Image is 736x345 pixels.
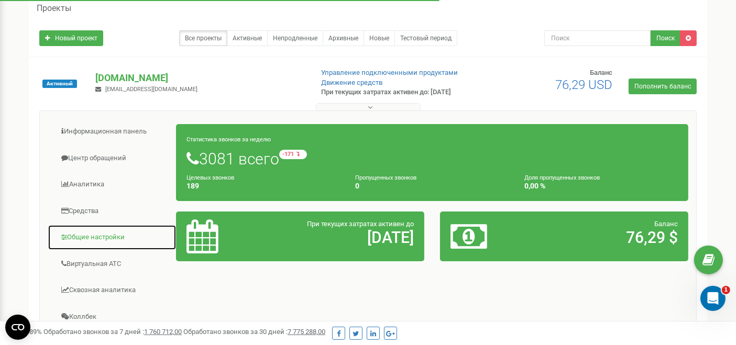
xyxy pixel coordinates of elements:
[722,286,730,294] span: 1
[37,4,71,13] h5: Проекты
[105,86,197,93] span: [EMAIL_ADDRESS][DOMAIN_NAME]
[555,77,612,92] span: 76,29 USD
[48,251,177,277] a: Виртуальная АТС
[321,87,474,97] p: При текущих затратах активен до: [DATE]
[355,182,509,190] h4: 0
[267,30,323,46] a: Непродленные
[321,79,382,86] a: Движение средств
[279,150,307,159] small: -171
[544,30,651,46] input: Поиск
[394,30,457,46] a: Тестовый период
[186,150,678,168] h1: 3081 всего
[355,174,416,181] small: Пропущенных звонков
[227,30,268,46] a: Активные
[364,30,395,46] a: Новые
[654,220,678,228] span: Баланс
[5,315,30,340] button: Open CMP widget
[48,119,177,144] a: Информационная панель
[48,304,177,330] a: Коллбек
[307,220,414,228] span: При текущих затратах активен до
[48,225,177,250] a: Общие настройки
[186,182,340,190] h4: 189
[288,328,325,336] u: 7 775 288,00
[42,80,77,88] span: Активный
[186,136,271,143] small: Статистика звонков за неделю
[48,146,177,171] a: Центр обращений
[144,328,182,336] u: 1 760 712,00
[267,229,413,246] h2: [DATE]
[590,69,612,76] span: Баланс
[700,286,726,311] iframe: Intercom live chat
[524,174,600,181] small: Доля пропущенных звонков
[183,328,325,336] span: Обработано звонков за 30 дней :
[524,182,678,190] h4: 0,00 %
[321,69,458,76] a: Управление подключенными продуктами
[95,71,304,85] p: [DOMAIN_NAME]
[532,229,678,246] h2: 76,29 $
[323,30,364,46] a: Архивные
[43,328,182,336] span: Обработано звонков за 7 дней :
[629,79,697,94] a: Пополнить баланс
[179,30,227,46] a: Все проекты
[48,172,177,197] a: Аналитика
[48,277,177,303] a: Сквозная аналитика
[39,30,103,46] a: Новый проект
[186,174,234,181] small: Целевых звонков
[651,30,680,46] button: Поиск
[48,198,177,224] a: Средства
